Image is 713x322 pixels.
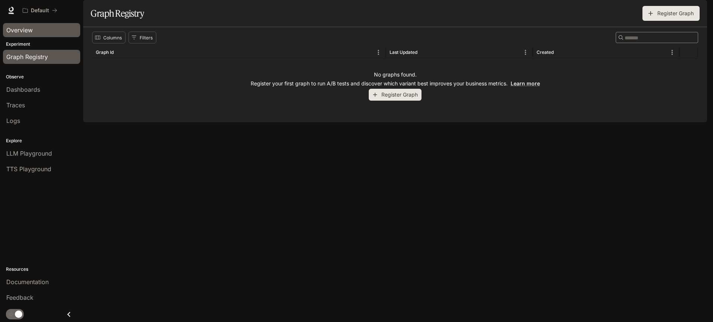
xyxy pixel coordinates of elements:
[373,47,384,58] button: Menu
[390,49,417,55] div: Last Updated
[96,49,114,55] div: Graph Id
[418,47,429,58] button: Sort
[114,47,126,58] button: Sort
[537,49,554,55] div: Created
[369,89,421,101] button: Register Graph
[667,47,678,58] button: Menu
[616,32,698,43] div: Search
[128,32,156,43] button: Show filters
[520,47,531,58] button: Menu
[511,80,540,87] a: Learn more
[92,32,126,43] button: Select columns
[19,3,61,18] button: All workspaces
[31,7,49,14] p: Default
[642,6,700,21] button: Register Graph
[251,80,540,87] p: Register your first graph to run A/B tests and discover which variant best improves your business...
[374,71,417,78] p: No graphs found.
[91,6,144,21] h1: Graph Registry
[554,47,566,58] button: Sort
